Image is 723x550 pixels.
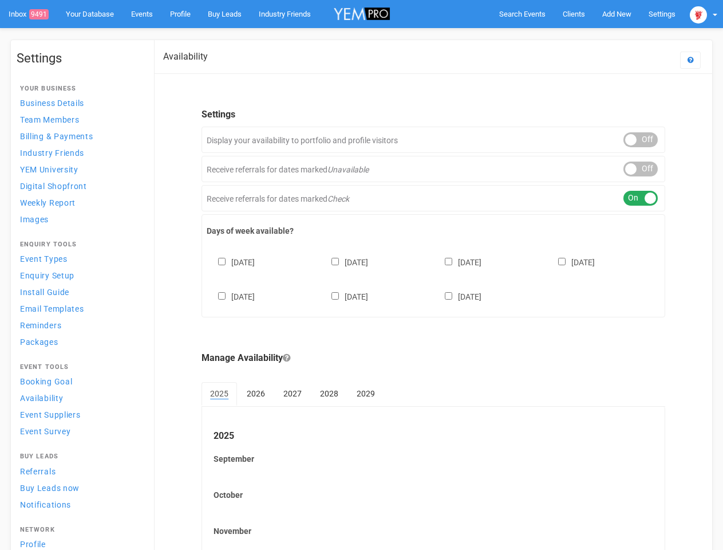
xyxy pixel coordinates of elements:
h1: Settings [17,52,143,65]
label: [DATE] [320,290,368,302]
a: Install Guide [17,284,143,300]
input: [DATE] [218,292,226,300]
input: [DATE] [331,292,339,300]
a: Buy Leads now [17,480,143,496]
a: Enquiry Setup [17,268,143,283]
em: Check [327,194,349,203]
h2: Availability [163,52,208,62]
legend: 2025 [214,430,653,443]
h4: Buy Leads [20,453,139,460]
label: [DATE] [547,256,595,268]
span: YEM University [20,165,78,174]
span: Add New [602,10,631,18]
label: [DATE] [320,256,368,268]
span: Billing & Payments [20,132,93,141]
label: [DATE] [433,290,481,302]
input: [DATE] [445,258,452,265]
a: 2026 [238,382,274,405]
span: Booking Goal [20,377,72,386]
a: Team Members [17,112,143,127]
div: Receive referrals for dates marked [202,185,665,211]
h4: Event Tools [20,364,139,371]
a: Event Survey [17,423,143,439]
a: Event Types [17,251,143,266]
span: Event Survey [20,427,70,436]
span: Packages [20,337,58,347]
label: October [214,489,653,501]
h4: Network [20,527,139,533]
legend: Manage Availability [202,352,665,365]
label: [DATE] [207,290,255,302]
span: Digital Shopfront [20,182,87,191]
a: YEM University [17,162,143,177]
img: open-uri20250107-2-1pbi2ie [690,6,707,23]
a: 2028 [311,382,347,405]
a: Booking Goal [17,374,143,389]
label: [DATE] [207,256,255,268]
h4: Your Business [20,85,139,92]
input: [DATE] [331,258,339,265]
span: Clients [563,10,585,18]
a: Weekly Report [17,195,143,210]
div: Display your availability to portfolio and profile visitors [202,127,665,153]
a: 2029 [348,382,384,405]
span: Images [20,215,49,224]
a: Email Templates [17,301,143,316]
span: Business Details [20,99,84,108]
input: [DATE] [218,258,226,265]
span: Enquiry Setup [20,271,74,280]
div: Receive referrals for dates marked [202,156,665,182]
span: Weekly Report [20,198,76,207]
a: Images [17,211,143,227]
legend: Settings [202,108,665,121]
a: Availability [17,390,143,406]
input: [DATE] [558,258,566,265]
span: Team Members [20,115,79,124]
a: Reminders [17,317,143,333]
span: 9491 [29,9,49,19]
a: Digital Shopfront [17,178,143,194]
span: Event Types [20,254,68,264]
label: [DATE] [433,256,481,268]
a: 2027 [275,382,310,405]
a: Event Suppliers [17,407,143,422]
em: Unavailable [327,165,369,174]
a: Notifications [17,497,143,512]
input: [DATE] [445,292,452,300]
span: Event Suppliers [20,410,81,419]
a: Industry Friends [17,145,143,160]
span: Search Events [499,10,546,18]
span: Reminders [20,321,61,330]
span: Email Templates [20,304,84,313]
a: Business Details [17,95,143,111]
h4: Enquiry Tools [20,241,139,248]
a: Referrals [17,463,143,479]
a: Packages [17,334,143,349]
span: Install Guide [20,288,69,297]
label: September [214,453,653,465]
label: November [214,525,653,537]
label: Days of week available? [207,225,660,237]
a: Billing & Payments [17,128,143,144]
span: Availability [20,394,63,403]
span: Notifications [20,500,71,509]
a: 2025 [202,382,237,406]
